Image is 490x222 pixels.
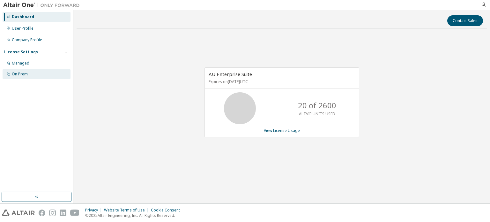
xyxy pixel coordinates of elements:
[2,210,35,216] img: altair_logo.svg
[12,14,34,19] div: Dashboard
[3,2,83,8] img: Altair One
[39,210,45,216] img: facebook.svg
[447,15,483,26] button: Contact Sales
[12,26,33,31] div: User Profile
[264,128,300,133] a: View License Usage
[49,210,56,216] img: instagram.svg
[12,37,42,42] div: Company Profile
[85,208,104,213] div: Privacy
[12,72,28,77] div: On Prem
[209,79,353,84] p: Expires on [DATE] UTC
[85,213,184,218] p: © 2025 Altair Engineering, Inc. All Rights Reserved.
[4,50,38,55] div: License Settings
[209,71,252,77] span: AU Enterprise Suite
[104,208,151,213] div: Website Terms of Use
[12,61,29,66] div: Managed
[60,210,66,216] img: linkedin.svg
[70,210,79,216] img: youtube.svg
[299,111,335,117] p: ALTAIR UNITS USED
[151,208,184,213] div: Cookie Consent
[298,100,336,111] p: 20 of 2600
